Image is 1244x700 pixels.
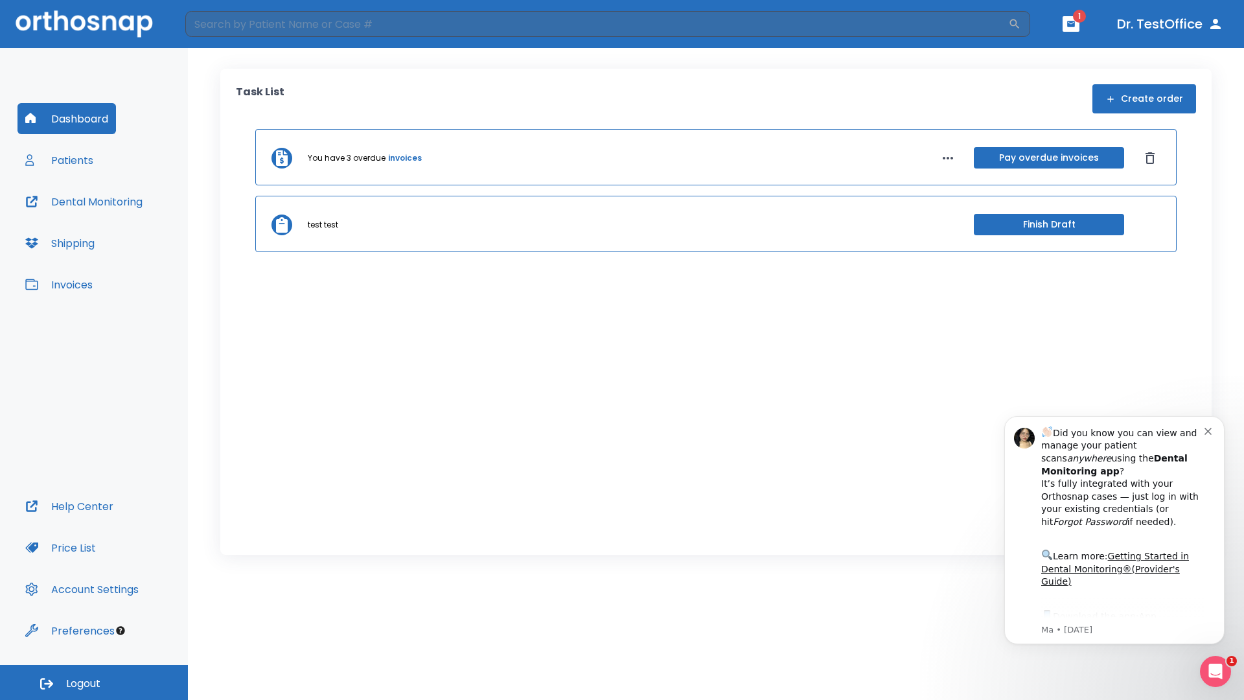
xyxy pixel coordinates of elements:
[1073,10,1086,23] span: 1
[17,574,146,605] button: Account Settings
[974,147,1124,169] button: Pay overdue invoices
[17,227,102,259] button: Shipping
[236,84,284,113] p: Task List
[974,214,1124,235] button: Finish Draft
[17,103,116,134] button: Dashboard
[1092,84,1196,113] button: Create order
[115,625,126,636] div: Tooltip anchor
[17,491,121,522] button: Help Center
[66,677,100,691] span: Logout
[17,615,122,646] button: Preferences
[16,10,153,37] img: Orthosnap
[17,186,150,217] button: Dental Monitoring
[1112,12,1228,36] button: Dr. TestOffice
[185,11,1008,37] input: Search by Patient Name or Case #
[308,219,338,231] p: test test
[17,269,100,300] button: Invoices
[1227,656,1237,666] span: 1
[17,532,104,563] button: Price List
[1140,148,1160,169] button: Dismiss
[1200,656,1231,687] iframe: Intercom live chat
[17,145,101,176] button: Patients
[985,400,1244,694] iframe: Intercom notifications message
[308,152,386,164] p: You have 3 overdue
[388,152,422,164] a: invoices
